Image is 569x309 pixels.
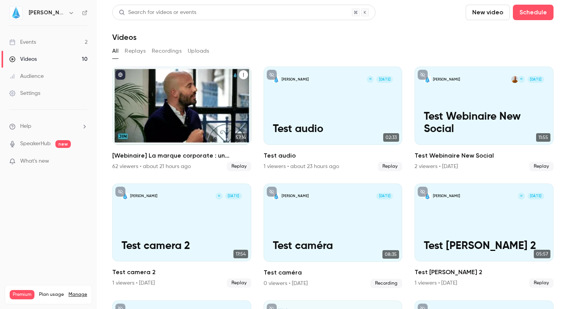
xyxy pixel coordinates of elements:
h2: Test camera 2 [112,268,251,277]
button: New video [466,5,510,20]
h2: Test [PERSON_NAME] 2 [415,268,554,277]
p: [PERSON_NAME] [433,194,460,198]
li: [Webinaire] La marque corporate : un nouveau récit social avec Accor [112,67,251,171]
button: Uploads [188,45,209,57]
p: Test [PERSON_NAME] 2 [424,240,544,252]
a: Test camera 2[PERSON_NAME]H[DATE]Test camera 217:54Test camera 21 viewers • [DATE]Replay [112,184,251,288]
p: [PERSON_NAME] [433,77,460,82]
span: [DATE] [376,76,393,83]
a: 57:14[Webinaire] La marque corporate : un nouveau récit social avec [PERSON_NAME]62 viewers • abo... [112,67,251,171]
button: Replays [125,45,146,57]
h1: Videos [112,33,137,42]
span: 08:35 [382,250,399,259]
div: 2 viewers • [DATE] [415,163,458,170]
li: Test audio [264,67,403,171]
div: H [518,76,525,83]
button: unpublished [115,187,125,197]
span: Premium [10,290,34,299]
h2: Test caméra [264,268,403,277]
iframe: Noticeable Trigger [78,158,87,165]
li: Test camera 2 [112,184,251,288]
span: [DATE] [528,76,544,83]
span: Replay [529,162,554,171]
h2: [Webinaire] La marque corporate : un nouveau récit social avec [PERSON_NAME] [112,151,251,160]
p: [PERSON_NAME] [282,194,308,198]
span: 05:57 [534,250,550,258]
span: Help [20,122,31,130]
p: Test caméra [273,240,393,252]
span: [DATE] [528,193,544,200]
div: Videos [9,55,37,63]
span: 02:33 [383,133,399,142]
span: Replay [227,162,251,171]
button: unpublished [267,70,277,80]
span: Plan usage [39,292,64,298]
span: Replay [529,278,554,288]
span: What's new [20,157,49,165]
li: Test Romain 2 [415,184,554,288]
button: unpublished [418,70,428,80]
h2: Test Webinaire New Social [415,151,554,160]
a: Test Webinaire New Social[PERSON_NAME]HThibaut Cherchari[DATE]Test Webinaire New Social11:55Test ... [415,67,554,171]
button: published [115,70,125,80]
a: SpeakerHub [20,140,51,148]
span: 11:55 [536,133,550,142]
a: Test Romain 2[PERSON_NAME]H[DATE]Test [PERSON_NAME] 205:57Test [PERSON_NAME] 21 viewers • [DATE]R... [415,184,554,288]
button: unpublished [267,187,277,197]
div: 1 viewers • [DATE] [415,279,457,287]
button: All [112,45,118,57]
section: Videos [112,5,554,304]
span: Replay [378,162,402,171]
p: [PERSON_NAME] [130,194,157,198]
div: 1 viewers • about 23 hours ago [264,163,339,170]
p: Test Webinaire New Social [424,111,544,136]
div: Search for videos or events [119,9,196,17]
li: help-dropdown-opener [9,122,87,130]
img: Thibaut Cherchari [511,76,518,83]
a: Test audio[PERSON_NAME]H[DATE]Test audio02:33Test audio1 viewers • about 23 hours agoReplay [264,67,403,171]
span: [DATE] [225,193,242,200]
div: 62 viewers • about 21 hours ago [112,163,191,170]
span: Replay [227,278,251,288]
h6: [PERSON_NAME] [29,9,65,17]
div: 1 viewers • [DATE] [112,279,155,287]
li: Test caméra [264,184,403,288]
a: Manage [69,292,87,298]
div: Audience [9,72,44,80]
li: Test Webinaire New Social [415,67,554,171]
button: unpublished [418,187,428,197]
p: [PERSON_NAME] [282,77,308,82]
div: Settings [9,89,40,97]
div: H [367,76,374,83]
p: Test audio [273,123,393,136]
div: H [215,192,223,200]
span: [DATE] [376,193,393,200]
a: Test caméra [PERSON_NAME][DATE]Test caméra08:35Test caméra0 viewers • [DATE]Recording [264,184,403,288]
span: 57:14 [233,133,248,142]
div: H [518,192,525,200]
img: JIN [10,7,22,19]
button: Schedule [513,5,554,20]
button: Recordings [152,45,182,57]
span: 17:54 [233,250,248,258]
p: Test camera 2 [122,240,242,252]
span: new [55,140,71,148]
div: Events [9,38,36,46]
span: Recording [370,279,402,288]
h2: Test audio [264,151,403,160]
div: 0 viewers • [DATE] [264,280,308,287]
